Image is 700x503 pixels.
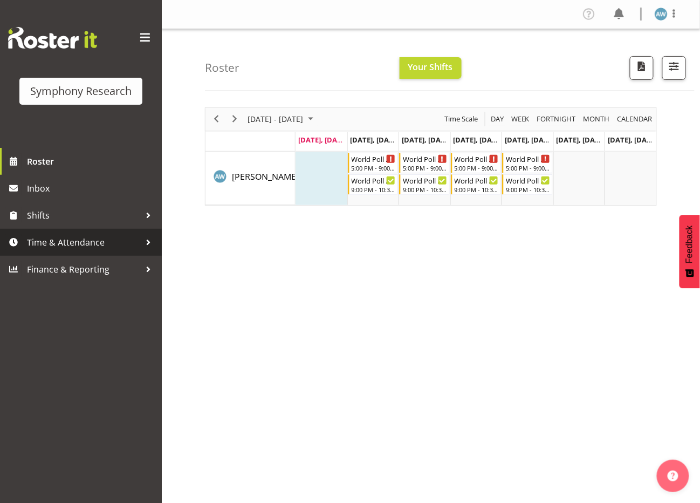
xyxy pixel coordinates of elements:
div: 5:00 PM - 9:00 PM [403,164,447,172]
div: previous period [207,108,225,131]
span: [DATE], [DATE] [298,135,347,145]
div: 9:00 PM - 10:30 PM [455,185,499,194]
div: World Poll Aust Late 9p~10:30p [506,175,550,186]
button: Previous [209,112,224,126]
div: World Poll NZ Weekdays [455,153,499,164]
div: Angela Ward"s event - World Poll Aust Late 9p~10:30p Begin From Wednesday, September 24, 2025 at ... [399,174,450,195]
button: Download a PDF of the roster according to the set date range. [630,56,654,80]
div: World Poll Aust Late 9p~10:30p [455,175,499,186]
button: Month [616,112,655,126]
div: World Poll NZ Weekdays [506,153,550,164]
span: [DATE], [DATE] [557,135,606,145]
div: Angela Ward"s event - World Poll NZ Weekdays Begin From Thursday, September 25, 2025 at 5:00:00 P... [451,153,502,173]
div: World Poll Aust Late 9p~10:30p [403,175,447,186]
button: September 2025 [246,112,318,126]
button: Timeline Day [489,112,506,126]
span: [DATE], [DATE] [505,135,554,145]
div: World Poll NZ Weekdays [403,153,447,164]
div: next period [225,108,244,131]
div: 5:00 PM - 9:00 PM [455,164,499,172]
div: Angela Ward"s event - World Poll NZ Weekdays Begin From Friday, September 26, 2025 at 5:00:00 PM ... [502,153,553,173]
table: Timeline Week of September 22, 2025 [296,152,656,205]
span: Day [490,112,505,126]
span: Month [582,112,611,126]
span: Finance & Reporting [27,261,140,277]
span: Week [510,112,531,126]
span: [DATE], [DATE] [454,135,503,145]
div: 9:00 PM - 10:30 PM [403,185,447,194]
div: September 22 - 28, 2025 [244,108,320,131]
div: Symphony Research [30,83,132,99]
button: Fortnight [536,112,578,126]
button: Your Shifts [400,57,462,79]
span: [DATE], [DATE] [608,135,657,145]
div: Angela Ward"s event - World Poll Aust Late 9p~10:30p Begin From Tuesday, September 23, 2025 at 9:... [348,174,399,195]
button: Timeline Month [582,112,612,126]
button: Timeline Week [510,112,532,126]
button: Next [228,112,242,126]
span: Inbox [27,180,156,196]
button: Time Scale [443,112,480,126]
div: 5:00 PM - 9:00 PM [352,164,396,172]
span: calendar [616,112,654,126]
span: Your Shifts [408,61,453,73]
div: 9:00 PM - 10:30 PM [506,185,550,194]
div: Angela Ward"s event - World Poll NZ Weekdays Begin From Tuesday, September 23, 2025 at 5:00:00 PM... [348,153,399,173]
h4: Roster [205,62,239,74]
button: Feedback - Show survey [680,215,700,288]
span: Feedback [685,226,695,263]
span: Roster [27,153,156,169]
span: [DATE], [DATE] [351,135,400,145]
div: Angela Ward"s event - World Poll NZ Weekdays Begin From Wednesday, September 24, 2025 at 5:00:00 ... [399,153,450,173]
div: 5:00 PM - 9:00 PM [506,164,550,172]
div: 9:00 PM - 10:30 PM [352,185,396,194]
span: Shifts [27,207,140,223]
td: Angela Ward resource [205,152,296,205]
a: [PERSON_NAME] [232,170,299,183]
span: [PERSON_NAME] [232,171,299,182]
div: World Poll Aust Late 9p~10:30p [352,175,396,186]
div: World Poll NZ Weekdays [352,153,396,164]
span: Time Scale [443,112,479,126]
div: Angela Ward"s event - World Poll Aust Late 9p~10:30p Begin From Friday, September 26, 2025 at 9:0... [502,174,553,195]
img: help-xxl-2.png [668,471,678,481]
div: Angela Ward"s event - World Poll Aust Late 9p~10:30p Begin From Thursday, September 25, 2025 at 9... [451,174,502,195]
button: Filter Shifts [662,56,686,80]
span: [DATE] - [DATE] [246,112,304,126]
img: angela-ward1839.jpg [655,8,668,21]
span: Time & Attendance [27,234,140,250]
span: Fortnight [536,112,577,126]
div: Timeline Week of September 22, 2025 [205,107,657,206]
img: Rosterit website logo [8,27,97,49]
span: [DATE], [DATE] [402,135,451,145]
